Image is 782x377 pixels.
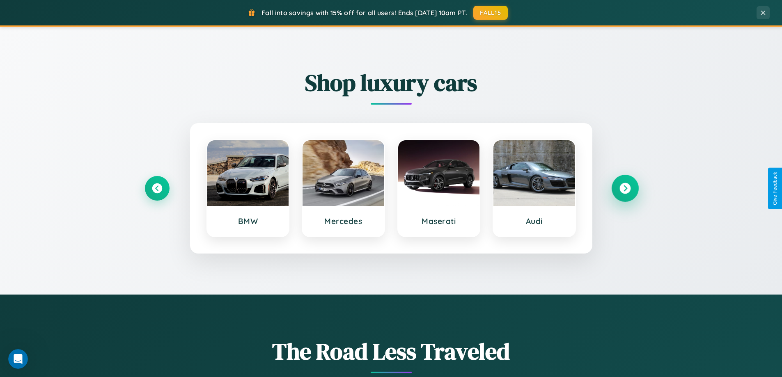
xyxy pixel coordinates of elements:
[8,349,28,369] iframe: Intercom live chat
[145,336,638,367] h1: The Road Less Traveled
[406,216,472,226] h3: Maserati
[502,216,567,226] h3: Audi
[311,216,376,226] h3: Mercedes
[145,67,638,98] h2: Shop luxury cars
[261,9,467,17] span: Fall into savings with 15% off for all users! Ends [DATE] 10am PT.
[216,216,281,226] h3: BMW
[473,6,508,20] button: FALL15
[772,172,778,205] div: Give Feedback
